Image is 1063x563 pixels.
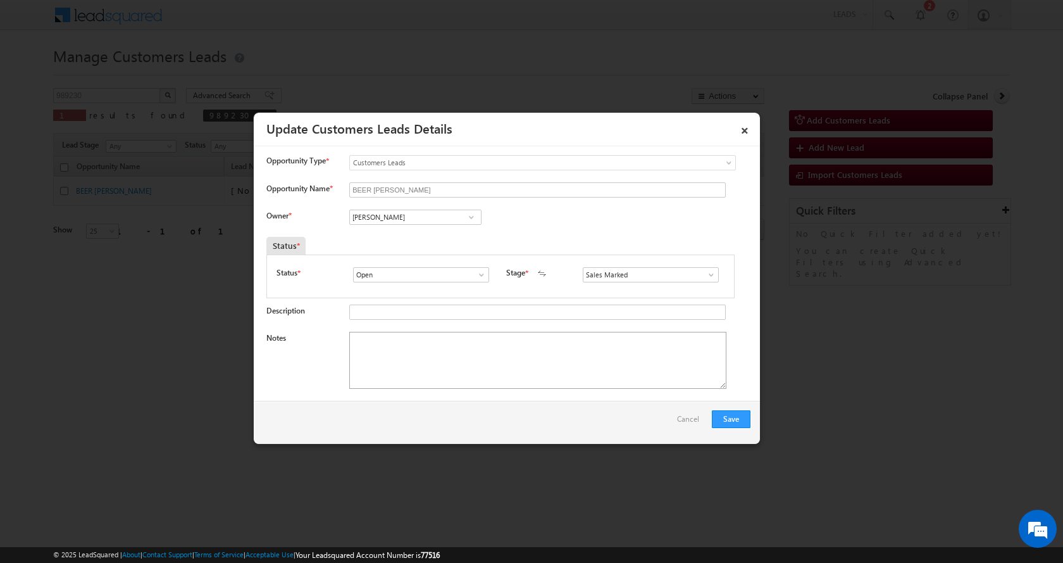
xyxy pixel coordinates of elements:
[142,550,192,559] a: Contact Support
[122,550,140,559] a: About
[350,157,684,168] span: Customers Leads
[349,155,736,170] a: Customers Leads
[349,210,482,225] input: Type to Search
[353,267,489,282] input: Type to Search
[277,267,297,279] label: Status
[734,117,755,139] a: ×
[470,269,486,281] a: Show All Items
[194,550,244,559] a: Terms of Service
[246,550,294,559] a: Acceptable Use
[266,333,286,343] label: Notes
[266,155,326,167] span: Opportunity Type
[463,211,479,224] a: Show All Items
[266,211,291,220] label: Owner
[266,306,305,315] label: Description
[266,119,452,137] a: Update Customers Leads Details
[712,410,750,428] button: Save
[421,550,440,560] span: 77516
[53,549,440,561] span: © 2025 LeadSquared | | | | |
[266,184,332,193] label: Opportunity Name
[506,267,525,279] label: Stage
[266,237,306,255] div: Status
[677,410,706,434] a: Cancel
[583,267,719,282] input: Type to Search
[295,550,440,560] span: Your Leadsquared Account Number is
[700,269,716,281] a: Show All Items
